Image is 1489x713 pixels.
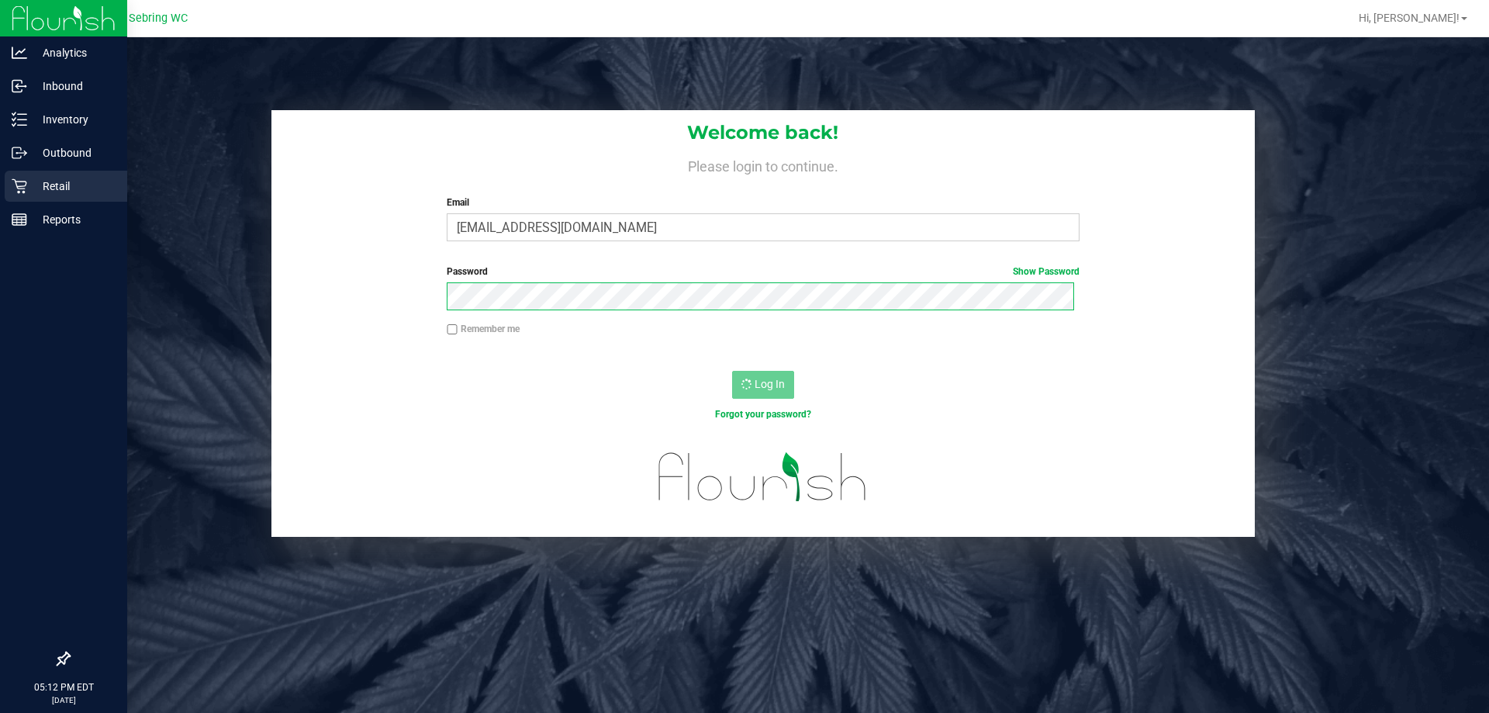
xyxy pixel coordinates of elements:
[732,371,794,399] button: Log In
[12,145,27,161] inline-svg: Outbound
[447,266,488,277] span: Password
[7,680,120,694] p: 05:12 PM EDT
[27,43,120,62] p: Analytics
[129,12,188,25] span: Sebring WC
[640,438,886,517] img: flourish_logo.svg
[447,324,458,335] input: Remember me
[12,112,27,127] inline-svg: Inventory
[447,322,520,336] label: Remember me
[27,144,120,162] p: Outbound
[1013,266,1080,277] a: Show Password
[12,178,27,194] inline-svg: Retail
[271,123,1255,143] h1: Welcome back!
[12,45,27,61] inline-svg: Analytics
[27,77,120,95] p: Inbound
[27,210,120,229] p: Reports
[12,78,27,94] inline-svg: Inbound
[755,378,785,390] span: Log In
[715,409,811,420] a: Forgot your password?
[27,110,120,129] p: Inventory
[12,212,27,227] inline-svg: Reports
[27,177,120,196] p: Retail
[1359,12,1460,24] span: Hi, [PERSON_NAME]!
[271,155,1255,174] h4: Please login to continue.
[447,196,1079,209] label: Email
[7,694,120,706] p: [DATE]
